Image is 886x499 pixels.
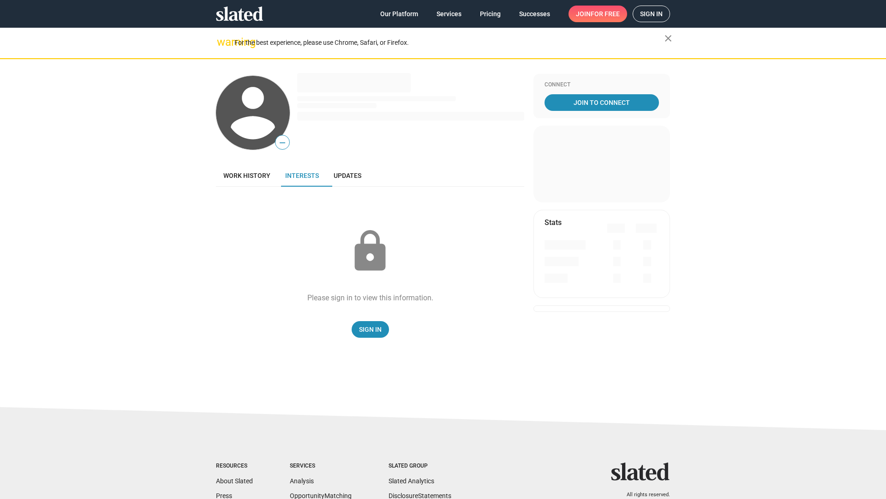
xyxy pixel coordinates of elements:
[591,6,620,22] span: for free
[389,477,434,485] a: Slated Analytics
[545,218,562,227] mat-card-title: Stats
[576,6,620,22] span: Join
[216,477,253,485] a: About Slated
[352,321,389,338] a: Sign In
[347,228,393,274] mat-icon: lock
[234,37,664,49] div: For the best experience, please use Chrome, Safari, or Firefox.
[285,172,319,179] span: Interests
[546,94,657,111] span: Join To Connect
[290,477,314,485] a: Analysis
[217,37,228,48] mat-icon: warning
[633,6,670,22] a: Sign in
[326,164,369,187] a: Updates
[216,164,278,187] a: Work history
[359,321,382,338] span: Sign In
[473,6,508,22] a: Pricing
[663,33,674,44] mat-icon: close
[223,172,270,179] span: Work history
[216,462,253,470] div: Resources
[334,172,361,179] span: Updates
[512,6,557,22] a: Successes
[640,6,663,22] span: Sign in
[480,6,501,22] span: Pricing
[307,293,433,303] div: Please sign in to view this information.
[437,6,461,22] span: Services
[429,6,469,22] a: Services
[380,6,418,22] span: Our Platform
[278,164,326,187] a: Interests
[389,462,451,470] div: Slated Group
[545,94,659,111] a: Join To Connect
[290,462,352,470] div: Services
[545,81,659,89] div: Connect
[569,6,627,22] a: Joinfor free
[373,6,425,22] a: Our Platform
[519,6,550,22] span: Successes
[275,137,289,149] span: —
